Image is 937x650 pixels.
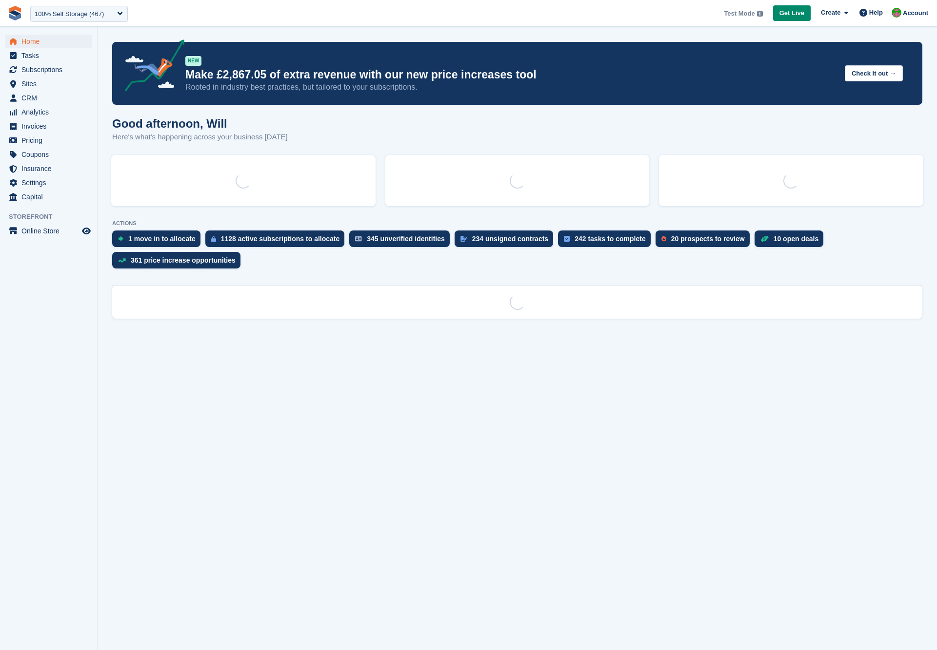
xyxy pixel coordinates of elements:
[185,82,837,93] p: Rooted in industry best practices, but tailored to your subscriptions.
[5,162,92,175] a: menu
[112,230,205,252] a: 1 move in to allocate
[8,6,22,20] img: stora-icon-8386f47178a22dfd0bd8f6a31ec36ba5ce8667c1dd55bd0f319d3a0aa187defe.svg
[21,63,80,76] span: Subscriptions
[112,220,922,227] p: ACTIONS
[21,134,80,147] span: Pricing
[118,258,126,263] img: price_increase_opportunities-93ffe204e8149a01c8c9dc8f82e8f89637d9d84a8eef4429ea346261dce0b2c0.svg
[205,230,350,252] a: 1128 active subscriptions to allocate
[773,5,811,21] a: Get Live
[21,224,80,238] span: Online Store
[5,176,92,190] a: menu
[35,9,104,19] div: 100% Self Storage (467)
[5,91,92,105] a: menu
[131,256,236,264] div: 361 price increase opportunities
[21,190,80,204] span: Capital
[118,236,123,242] img: move_ins_to_allocate_icon-fdf77a2bb77ea45bf5b3d319d69a93e2d87916cf1d5bf7949dd705db3b84f3ca.svg
[455,230,558,252] a: 234 unsigned contracts
[757,11,763,17] img: icon-info-grey-7440780725fd019a000dd9b08b2336e03edf1995a4989e88bcd33f0948082b44.svg
[779,8,804,18] span: Get Live
[575,235,646,243] div: 242 tasks to complete
[656,230,755,252] a: 20 prospects to review
[5,49,92,62] a: menu
[185,56,201,66] div: NEW
[349,230,455,252] a: 345 unverified identities
[755,230,829,252] a: 10 open deals
[5,63,92,76] a: menu
[112,252,245,273] a: 361 price increase opportunities
[21,148,80,161] span: Coupons
[5,35,92,48] a: menu
[845,65,903,81] button: Check it out →
[21,77,80,91] span: Sites
[367,235,445,243] div: 345 unverified identities
[558,230,656,252] a: 242 tasks to complete
[5,134,92,147] a: menu
[821,8,840,18] span: Create
[5,105,92,119] a: menu
[112,117,288,130] h1: Good afternoon, Will
[21,105,80,119] span: Analytics
[355,236,362,242] img: verify_identity-adf6edd0f0f0b5bbfe63781bf79b02c33cf7c696d77639b501bdc392416b5a36.svg
[760,235,769,242] img: deal-1b604bf984904fb50ccaf53a9ad4b4a5d6e5aea283cecdc64d6e3604feb123c2.svg
[21,91,80,105] span: CRM
[903,8,928,18] span: Account
[5,148,92,161] a: menu
[5,190,92,204] a: menu
[21,35,80,48] span: Home
[564,236,570,242] img: task-75834270c22a3079a89374b754ae025e5fb1db73e45f91037f5363f120a921f8.svg
[5,224,92,238] a: menu
[211,236,216,242] img: active_subscription_to_allocate_icon-d502201f5373d7db506a760aba3b589e785aa758c864c3986d89f69b8ff3...
[5,119,92,133] a: menu
[9,212,97,222] span: Storefront
[112,132,288,143] p: Here's what's happening across your business [DATE]
[221,235,340,243] div: 1128 active subscriptions to allocate
[869,8,883,18] span: Help
[128,235,196,243] div: 1 move in to allocate
[21,119,80,133] span: Invoices
[671,235,745,243] div: 20 prospects to review
[460,236,467,242] img: contract_signature_icon-13c848040528278c33f63329250d36e43548de30e8caae1d1a13099fd9432cc5.svg
[185,68,837,82] p: Make £2,867.05 of extra revenue with our new price increases tool
[5,77,92,91] a: menu
[21,176,80,190] span: Settings
[21,162,80,175] span: Insurance
[724,9,755,19] span: Test Mode
[80,225,92,237] a: Preview store
[117,39,185,95] img: price-adjustments-announcement-icon-8257ccfd72463d97f412b2fc003d46551f7dbcb40ab6d574587a9cd5c0d94...
[661,236,666,242] img: prospect-51fa495bee0391a8d652442698ab0144808aea92771e9ea1ae160a38d050c398.svg
[892,8,901,18] img: Will McNeilly
[774,235,819,243] div: 10 open deals
[21,49,80,62] span: Tasks
[472,235,548,243] div: 234 unsigned contracts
